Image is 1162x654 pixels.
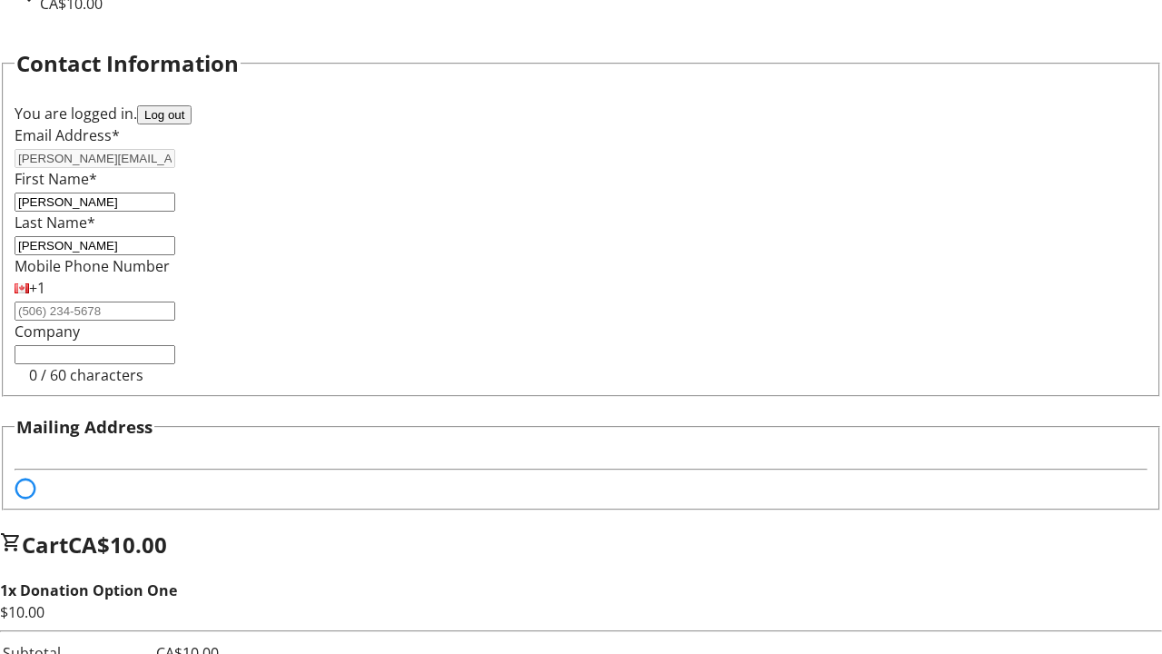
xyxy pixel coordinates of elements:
span: Cart [22,530,68,560]
h3: Mailing Address [16,414,153,440]
input: (506) 234-5678 [15,302,175,321]
tr-character-limit: 0 / 60 characters [29,365,143,385]
label: First Name* [15,169,97,189]
label: Email Address* [15,125,120,145]
h2: Contact Information [16,47,239,80]
span: CA$10.00 [68,530,167,560]
button: Log out [137,105,192,124]
label: Last Name* [15,213,95,233]
label: Company [15,322,80,342]
div: You are logged in. [15,103,1147,124]
label: Mobile Phone Number [15,256,170,276]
